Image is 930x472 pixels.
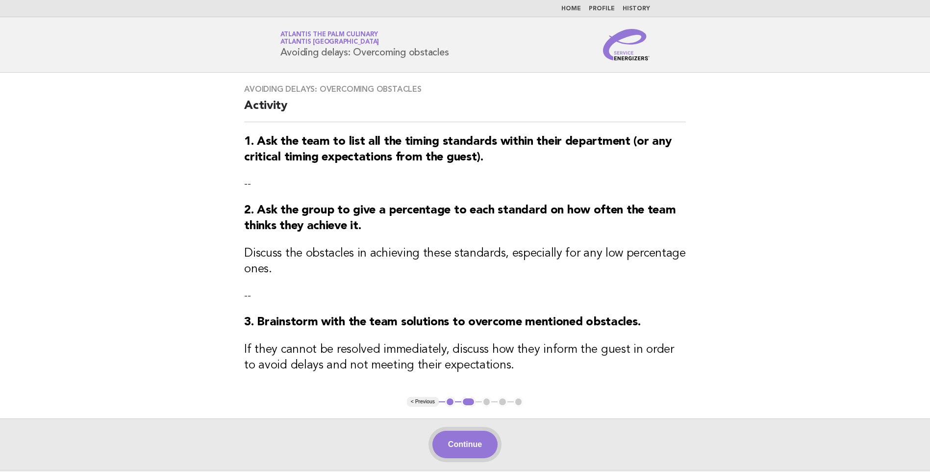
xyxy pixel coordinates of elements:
[244,342,686,373] h3: If they cannot be resolved immediately, discuss how they inform the guest in order to avoid delay...
[445,397,455,407] button: 1
[280,32,449,57] h1: Avoiding delays: Overcoming obstacles
[244,136,671,163] strong: 1. Ask the team to list all the timing standards within their department (or any critical timing ...
[407,397,439,407] button: < Previous
[244,316,640,328] strong: 3. Brainstorm with the team solutions to overcome mentioned obstacles.
[280,31,379,45] a: Atlantis The Palm CulinaryAtlantis [GEOGRAPHIC_DATA]
[589,6,615,12] a: Profile
[603,29,650,60] img: Service Energizers
[432,431,498,458] button: Continue
[561,6,581,12] a: Home
[244,246,686,277] h3: Discuss the obstacles in achieving these standards, especially for any low percentage ones.
[280,39,379,46] span: Atlantis [GEOGRAPHIC_DATA]
[623,6,650,12] a: History
[244,177,686,191] p: --
[244,205,676,232] strong: 2. Ask the group to give a percentage to each standard on how often the team thinks they achieve it.
[244,84,686,94] h3: Avoiding delays: Overcoming obstacles
[244,98,686,122] h2: Activity
[461,397,476,407] button: 2
[244,289,686,303] p: --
